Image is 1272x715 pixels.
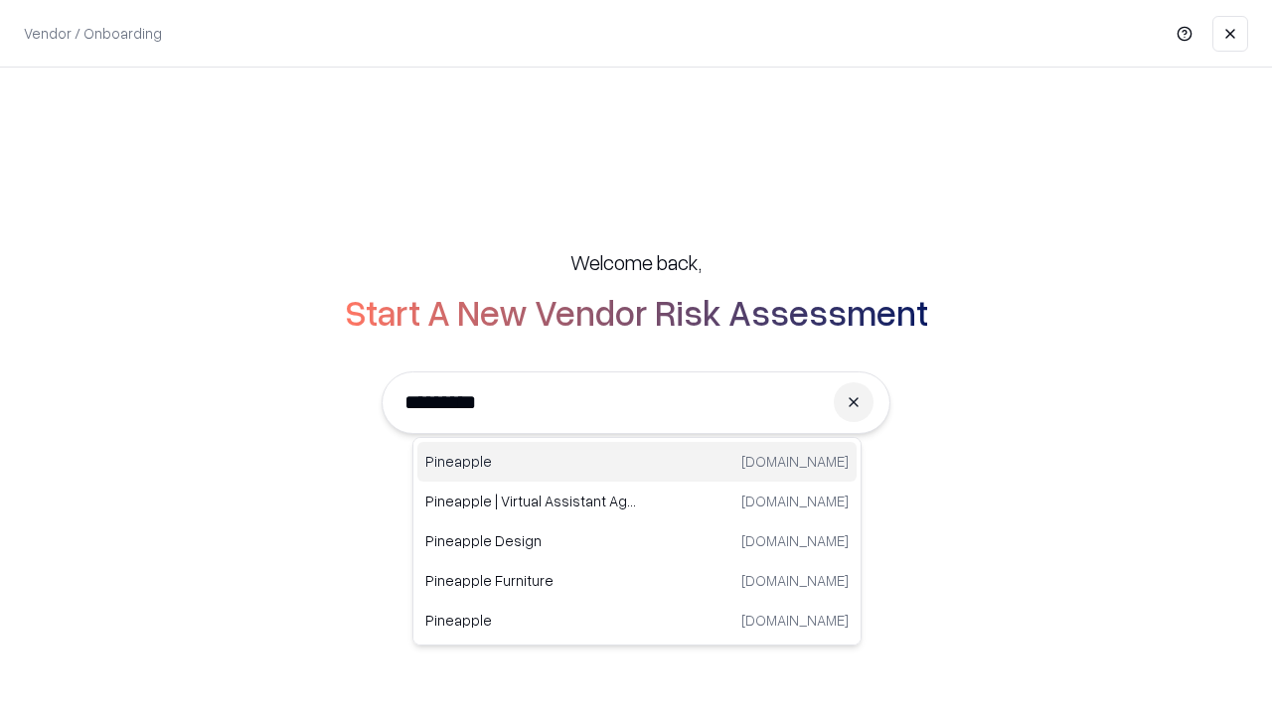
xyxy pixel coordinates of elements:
p: Pineapple Design [425,530,637,551]
p: [DOMAIN_NAME] [741,491,849,511]
p: Pineapple | Virtual Assistant Agency [425,491,637,511]
p: Pineapple [425,610,637,631]
p: [DOMAIN_NAME] [741,570,849,591]
p: [DOMAIN_NAME] [741,530,849,551]
p: Pineapple Furniture [425,570,637,591]
div: Suggestions [412,437,862,645]
p: [DOMAIN_NAME] [741,610,849,631]
h2: Start A New Vendor Risk Assessment [345,292,928,332]
h5: Welcome back, [570,248,702,276]
p: Pineapple [425,451,637,472]
p: [DOMAIN_NAME] [741,451,849,472]
p: Vendor / Onboarding [24,23,162,44]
